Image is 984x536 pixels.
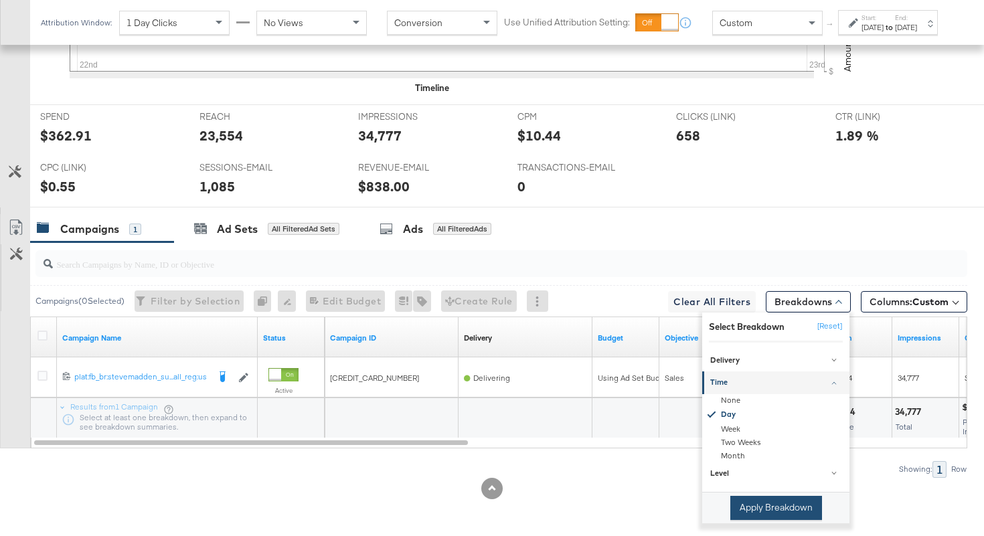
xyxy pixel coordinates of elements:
text: Amount (USD) [841,13,853,72]
span: Columns: [870,295,949,308]
div: 1 [129,224,141,236]
button: [Reset] [809,316,843,337]
div: Showing: [898,464,932,474]
span: SESSIONS-EMAIL [199,161,300,174]
button: Columns:Custom [861,291,967,312]
span: CTR (LINK) [835,110,936,123]
div: $838.00 [358,177,410,196]
div: Campaigns ( 0 Selected) [35,295,125,307]
div: [DATE] [862,22,884,33]
a: Time [702,371,849,393]
div: $10.44 [517,126,561,145]
span: Total [896,422,912,432]
div: 34,777 [895,406,925,418]
span: CPC (LINK) [40,161,141,174]
a: plat:fb_br:stevemadden_su...all_reg:us [74,371,208,385]
div: Two Weeks [704,436,849,450]
a: The number of times your ad was served. On mobile apps an ad is counted as served the first time ... [898,333,954,343]
div: Delivery [464,333,492,343]
span: IMPRESSIONS [358,110,459,123]
div: Using Ad Set Budget [598,373,672,383]
div: 0 [517,177,525,196]
a: Reflects the ability of your Ad Campaign to achieve delivery based on ad states, schedule and bud... [464,333,492,343]
button: Breakdowns [766,291,851,312]
div: Ads [403,221,423,237]
div: $362.91 [40,126,92,145]
a: Your campaign ID. [330,333,453,343]
div: Ad Sets [217,221,258,237]
div: All Filtered Ad Sets [268,223,339,235]
button: Clear All Filters [668,291,756,312]
button: Apply Breakdown [730,496,822,520]
div: 1,085 [199,177,235,196]
div: plat:fb_br:stevemadden_su...all_reg:us [74,371,208,382]
div: Day [704,408,849,423]
a: Your campaign's objective. [665,333,721,343]
label: Use Unified Attribution Setting: [504,16,630,29]
div: Delivery [710,355,843,366]
a: Shows the current state of your Ad Campaign. [263,333,319,343]
span: Conversion [394,17,442,29]
div: Month [704,450,849,463]
div: None [704,394,849,408]
label: End: [895,13,917,22]
div: Select Breakdown [709,321,785,333]
span: No Views [264,17,303,29]
a: Your campaign name. [62,333,252,343]
span: Delivering [473,373,510,383]
span: CPM [517,110,618,123]
a: The number of people your ad was served to. [831,333,887,343]
div: 0 [254,290,278,312]
span: CLICKS (LINK) [676,110,776,123]
label: Active [268,386,299,395]
span: 1 Day Clicks [127,17,177,29]
span: REACH [199,110,300,123]
strong: to [884,22,895,32]
span: TRANSACTIONS-EMAIL [517,161,618,174]
div: Time [702,394,849,463]
div: $0.55 [40,177,76,196]
div: Time [710,377,843,388]
span: Sales [665,373,684,383]
div: Level [710,468,843,479]
label: Start: [862,13,884,22]
span: 34,777 [898,373,919,383]
span: ↑ [824,23,837,27]
span: SPEND [40,110,141,123]
a: Delivery [702,349,849,371]
span: [CREDIT_CARD_NUMBER] [330,373,419,383]
div: Attribution Window: [40,18,112,27]
span: REVENUE-EMAIL [358,161,459,174]
div: All Filtered Ads [433,223,491,235]
div: 34,777 [358,126,402,145]
span: Clear All Filters [673,294,750,310]
span: Custom [720,17,752,29]
div: Row [951,464,967,474]
span: Custom [912,296,949,308]
a: The maximum amount you're willing to spend on your ads, on average each day or over the lifetime ... [598,333,654,343]
div: 1 [932,461,947,478]
div: 1.89 % [835,126,879,145]
a: Level [702,463,849,485]
div: 658 [676,126,700,145]
div: 23,554 [199,126,243,145]
div: Timeline [415,82,449,94]
div: Week [704,423,849,436]
div: [DATE] [895,22,917,33]
input: Search Campaigns by Name, ID or Objective [53,246,884,272]
div: Campaigns [60,221,119,237]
